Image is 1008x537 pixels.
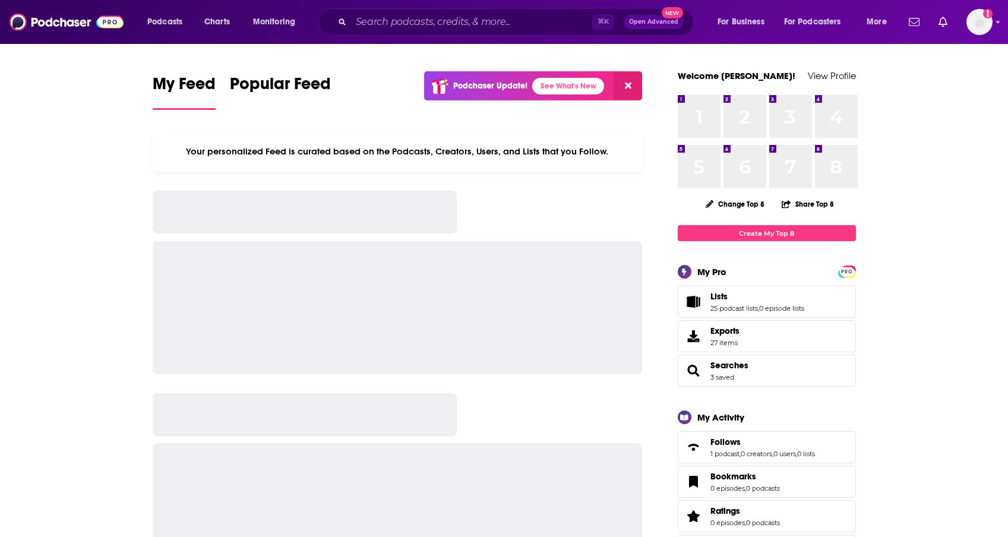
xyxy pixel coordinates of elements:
a: Bookmarks [682,473,706,490]
button: open menu [709,12,779,31]
a: Show notifications dropdown [934,12,952,32]
span: Bookmarks [710,471,756,482]
button: open menu [245,12,311,31]
button: Show profile menu [966,9,993,35]
span: Charts [204,14,230,30]
span: Podcasts [147,14,182,30]
a: View Profile [808,70,856,81]
a: My Feed [153,74,216,110]
a: Charts [197,12,237,31]
a: Lists [710,291,804,302]
span: Open Advanced [629,19,678,25]
button: Share Top 8 [781,192,835,216]
button: open menu [139,12,198,31]
a: PRO [840,267,854,276]
a: Follows [682,439,706,456]
a: 1 podcast [710,450,740,458]
a: 3 saved [710,373,734,381]
span: Exports [682,328,706,345]
a: 0 episodes [710,484,745,492]
span: Exports [710,326,740,336]
a: Welcome [PERSON_NAME]! [678,70,795,81]
span: Logged in as LornaG [966,9,993,35]
span: , [796,450,797,458]
span: Lists [710,291,728,302]
a: Popular Feed [230,74,331,110]
button: open menu [776,12,858,31]
span: Ratings [710,506,740,516]
span: Monitoring [253,14,295,30]
input: Search podcasts, credits, & more... [351,12,592,31]
svg: Add a profile image [983,9,993,18]
span: More [867,14,887,30]
p: Podchaser Update! [453,81,527,91]
a: Ratings [710,506,780,516]
img: User Profile [966,9,993,35]
button: Open AdvancedNew [624,15,684,29]
a: Searches [710,360,748,371]
div: My Pro [697,266,726,277]
a: Bookmarks [710,471,780,482]
span: , [745,484,746,492]
span: For Podcasters [784,14,841,30]
a: Show notifications dropdown [904,12,924,32]
span: For Business [718,14,764,30]
a: Lists [682,293,706,310]
a: See What's New [532,78,604,94]
span: Bookmarks [678,466,856,498]
span: My Feed [153,74,216,101]
span: , [772,450,773,458]
span: Searches [678,355,856,387]
span: ⌘ K [592,14,614,30]
a: 0 podcasts [746,519,780,527]
a: 0 episode lists [759,304,804,312]
a: 0 lists [797,450,815,458]
span: , [740,450,741,458]
span: 27 items [710,339,740,347]
div: Your personalized Feed is curated based on the Podcasts, Creators, Users, and Lists that you Follow. [153,131,643,172]
span: Popular Feed [230,74,331,101]
div: My Activity [697,412,744,423]
img: Podchaser - Follow, Share and Rate Podcasts [10,11,124,33]
span: Follows [710,437,741,447]
span: , [758,304,759,312]
a: Ratings [682,508,706,525]
a: 0 podcasts [746,484,780,492]
a: Create My Top 8 [678,225,856,241]
a: 0 creators [741,450,772,458]
a: 25 podcast lists [710,304,758,312]
span: , [745,519,746,527]
div: Search podcasts, credits, & more... [330,8,705,36]
a: Exports [678,320,856,352]
a: 0 users [773,450,796,458]
span: Ratings [678,500,856,532]
span: Lists [678,286,856,318]
a: Follows [710,437,815,447]
a: Searches [682,362,706,379]
a: 0 episodes [710,519,745,527]
span: Follows [678,431,856,463]
button: open menu [858,12,902,31]
button: Change Top 8 [699,197,772,211]
span: New [662,7,683,18]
